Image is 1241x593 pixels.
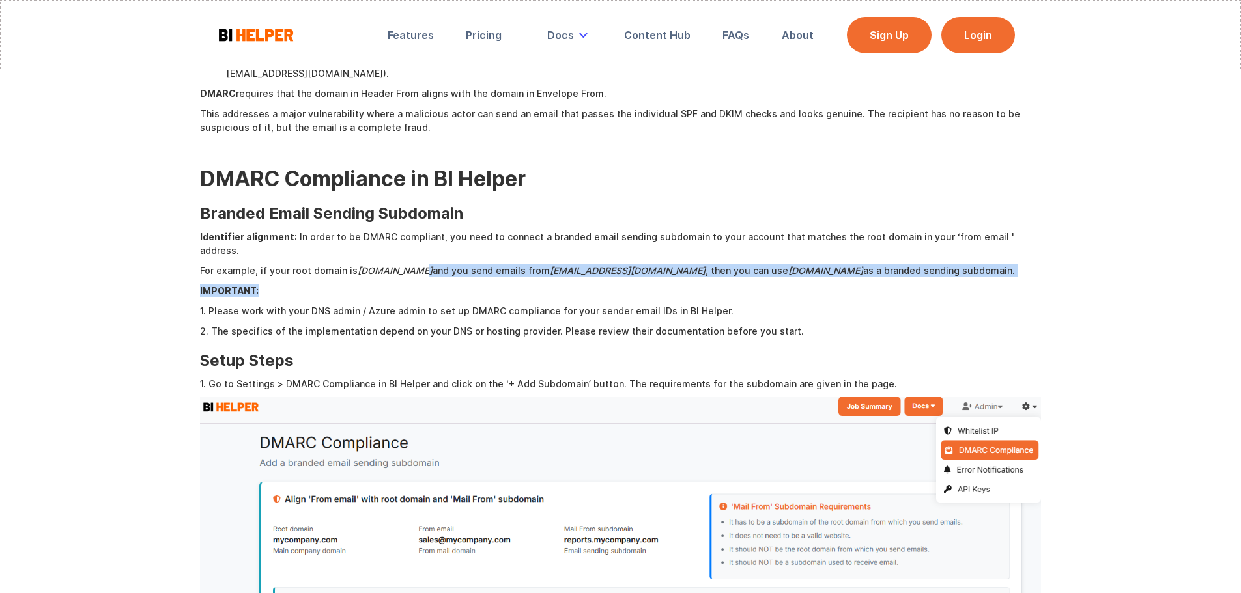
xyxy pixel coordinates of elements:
div: FAQs [722,29,749,42]
em: [DOMAIN_NAME] [358,265,433,276]
a: Content Hub [615,21,700,49]
strong: DMARC [200,88,236,99]
a: Sign Up [847,17,932,53]
p: : In order to be DMARC compliant, you need to connect a branded email sending subdomain to your a... [200,230,1042,257]
strong: IMPORTANT: [200,285,259,296]
p: For example, if your root domain is and you send emails from , then you can use as a branded send... [200,264,1042,277]
a: Pricing [457,21,511,49]
a: Features [378,21,443,49]
em: [DOMAIN_NAME] [788,265,863,276]
p: This addresses a major vulnerability where a malicious actor can send an email that passes the in... [200,107,1042,134]
h3: Setup Steps [200,351,1042,370]
a: Login [941,17,1015,53]
div: Docs [547,29,574,42]
strong: Identifier alignment [200,231,294,242]
a: FAQs [713,21,758,49]
p: ‍ [200,284,1042,297]
div: Pricing [466,29,502,42]
a: About [773,21,823,49]
p: 1. Go to Settings > DMARC Compliance in BI Helper and click on the ‘+ Add Subdomain’ button. The ... [200,377,1042,391]
p: requires that the domain in Header From aligns with the domain in Envelope From. [200,87,1042,100]
div: About [782,29,814,42]
p: 1. Please work with your DNS admin / Azure admin to set up DMARC compliance for your sender email... [200,304,1042,318]
p: 2. The specifics of the implementation depend on your DNS or hosting provider. Please review thei... [200,324,1042,338]
h3: Branded Email Sending Subdomain [200,204,1042,223]
div: Features [388,29,434,42]
div: Content Hub [624,29,691,42]
em: [EMAIL_ADDRESS][DOMAIN_NAME] [550,265,706,276]
h2: DMARC Compliance in BI Helper [200,167,1042,191]
p: ‍ [200,141,1042,154]
div: Docs [538,21,601,49]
